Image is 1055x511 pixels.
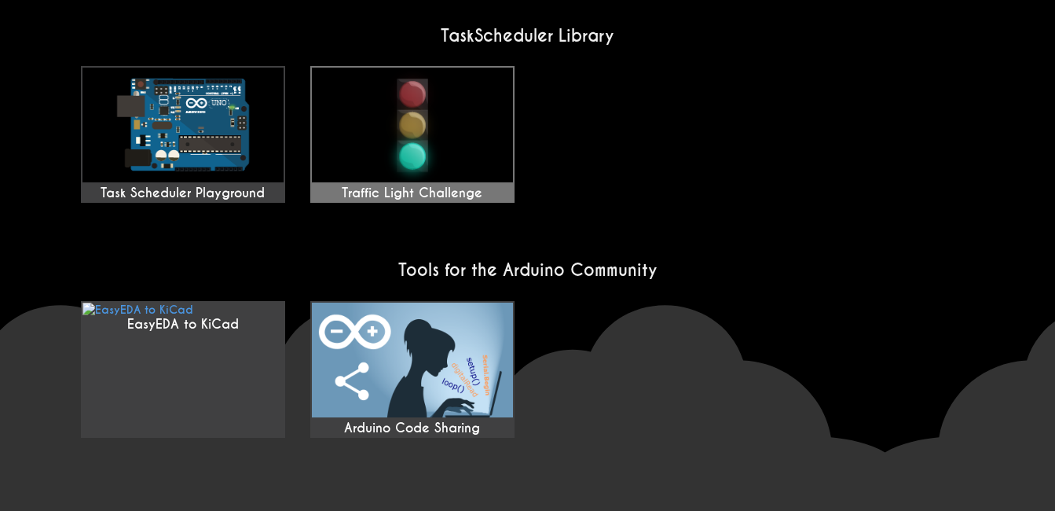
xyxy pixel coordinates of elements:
div: Arduino Code Sharing [312,421,513,436]
img: Task Scheduler Playground [82,68,284,182]
a: Traffic Light Challenge [310,66,515,203]
img: EasyEDA to KiCad [312,303,513,417]
a: EasyEDA to KiCad [81,301,285,438]
div: Traffic Light Challenge [312,186,513,201]
img: EasyEDA to KiCad [82,303,193,317]
img: Traffic Light Challenge [312,68,513,182]
h2: Tools for the Arduino Community [68,259,987,281]
div: Task Scheduler Playground [82,186,284,201]
a: Task Scheduler Playground [81,66,285,203]
a: Arduino Code Sharing [310,301,515,438]
h2: TaskScheduler Library [68,25,987,46]
div: EasyEDA to KiCad [82,317,284,333]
